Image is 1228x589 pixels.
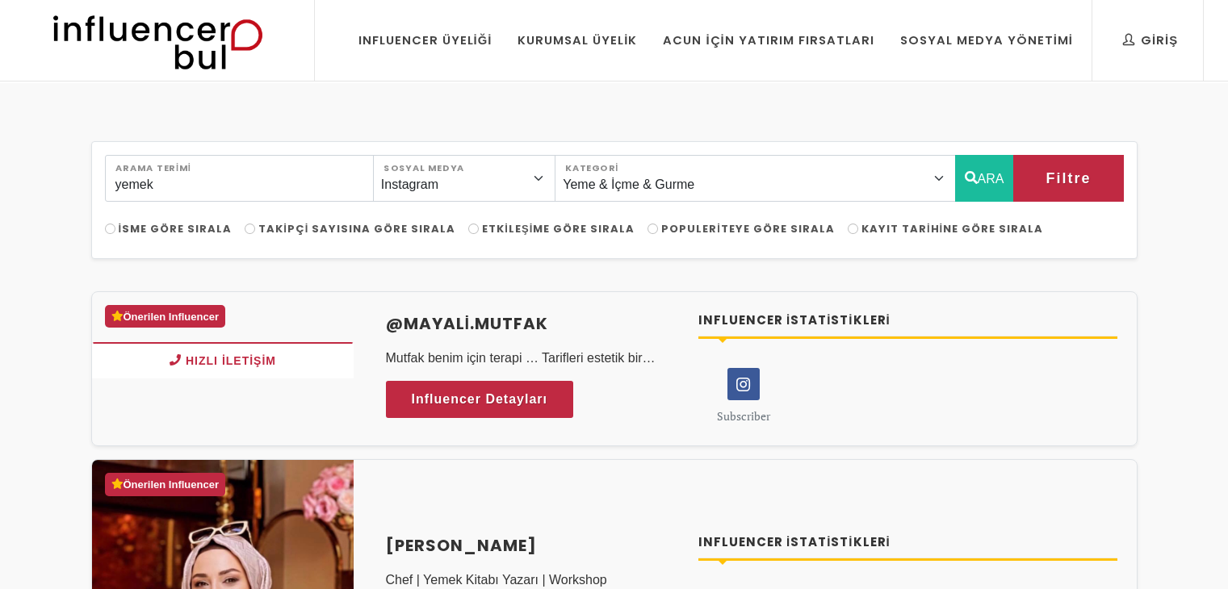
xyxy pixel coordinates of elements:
[1013,155,1123,202] button: Filtre
[92,342,354,378] button: Hızlı İletişim
[663,31,874,49] div: Acun İçin Yatırım Fırsatları
[105,473,225,496] div: Önerilen Influencer
[900,31,1073,49] div: Sosyal Medya Yönetimi
[1046,165,1091,192] span: Filtre
[412,387,548,411] span: Influencer Detayları
[955,155,1014,202] button: ARA
[518,31,637,49] div: Kurumsal Üyelik
[386,311,680,336] a: @mayali.mutfak
[105,223,115,234] input: İsme Göre Sırala
[245,223,255,234] input: Takipçi Sayısına Göre Sırala
[386,381,574,418] a: Influencer Detayları
[468,223,479,234] input: Etkileşime Göre Sırala
[105,305,225,328] div: Önerilen Influencer
[661,221,835,236] span: Populeriteye Göre Sırala
[386,533,680,558] a: [PERSON_NAME]
[258,221,455,236] span: Takipçi Sayısına Göre Sırala
[648,223,658,234] input: Populeriteye Göre Sırala
[698,533,1117,552] h4: Influencer İstatistikleri
[1123,31,1178,49] div: Giriş
[482,221,635,236] span: Etkileşime Göre Sırala
[717,408,770,424] small: Subscriber
[386,349,680,368] p: Mutfak benim için terapi … Tarifleri estetik bir şekilde videoluyorum.
[105,155,374,202] input: Search..
[848,223,858,234] input: Kayıt Tarihine Göre Sırala
[358,31,492,49] div: Influencer Üyeliği
[119,221,233,236] span: İsme Göre Sırala
[698,311,1117,330] h4: Influencer İstatistikleri
[861,221,1043,236] span: Kayıt Tarihine Göre Sırala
